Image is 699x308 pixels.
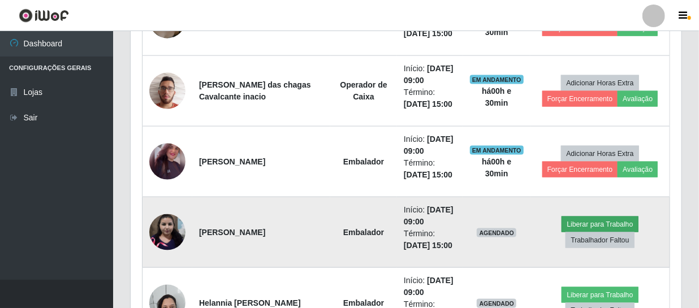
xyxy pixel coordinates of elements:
[562,216,638,232] button: Liberar para Trabalho
[477,299,516,308] span: AGENDADO
[470,75,524,84] span: EM ANDAMENTO
[343,228,384,237] strong: Embalador
[404,241,452,250] time: [DATE] 15:00
[618,91,658,107] button: Avaliação
[149,67,185,115] img: 1738680249125.jpeg
[561,75,638,91] button: Adicionar Horas Extra
[404,135,454,155] time: [DATE] 09:00
[404,276,454,297] time: [DATE] 09:00
[404,86,456,110] li: Término:
[404,29,452,38] time: [DATE] 15:00
[199,298,301,307] strong: Helannia [PERSON_NAME]
[566,232,634,248] button: Trabalhador Faltou
[482,86,511,107] strong: há 00 h e 30 min
[561,146,638,162] button: Adicionar Horas Extra
[343,298,384,307] strong: Embalador
[470,146,524,155] span: EM ANDAMENTO
[199,80,311,101] strong: [PERSON_NAME] das chagas Cavalcante inacio
[404,64,454,85] time: [DATE] 09:00
[542,91,618,107] button: Forçar Encerramento
[199,228,265,237] strong: [PERSON_NAME]
[404,99,452,109] time: [DATE] 15:00
[404,133,456,157] li: Início:
[149,214,185,250] img: 1725571179961.jpeg
[149,139,185,184] img: 1738977302932.jpeg
[482,157,511,178] strong: há 00 h e 30 min
[542,162,618,177] button: Forçar Encerramento
[404,275,456,298] li: Início:
[404,205,454,226] time: [DATE] 09:00
[404,157,456,181] li: Término:
[19,8,69,23] img: CoreUI Logo
[343,157,384,166] strong: Embalador
[404,170,452,179] time: [DATE] 15:00
[340,80,387,101] strong: Operador de Caixa
[477,228,516,237] span: AGENDADO
[562,287,638,303] button: Liberar para Trabalho
[618,162,658,177] button: Avaliação
[404,204,456,228] li: Início:
[404,63,456,86] li: Início:
[199,157,265,166] strong: [PERSON_NAME]
[404,228,456,251] li: Término:
[482,16,511,37] strong: há 00 h e 30 min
